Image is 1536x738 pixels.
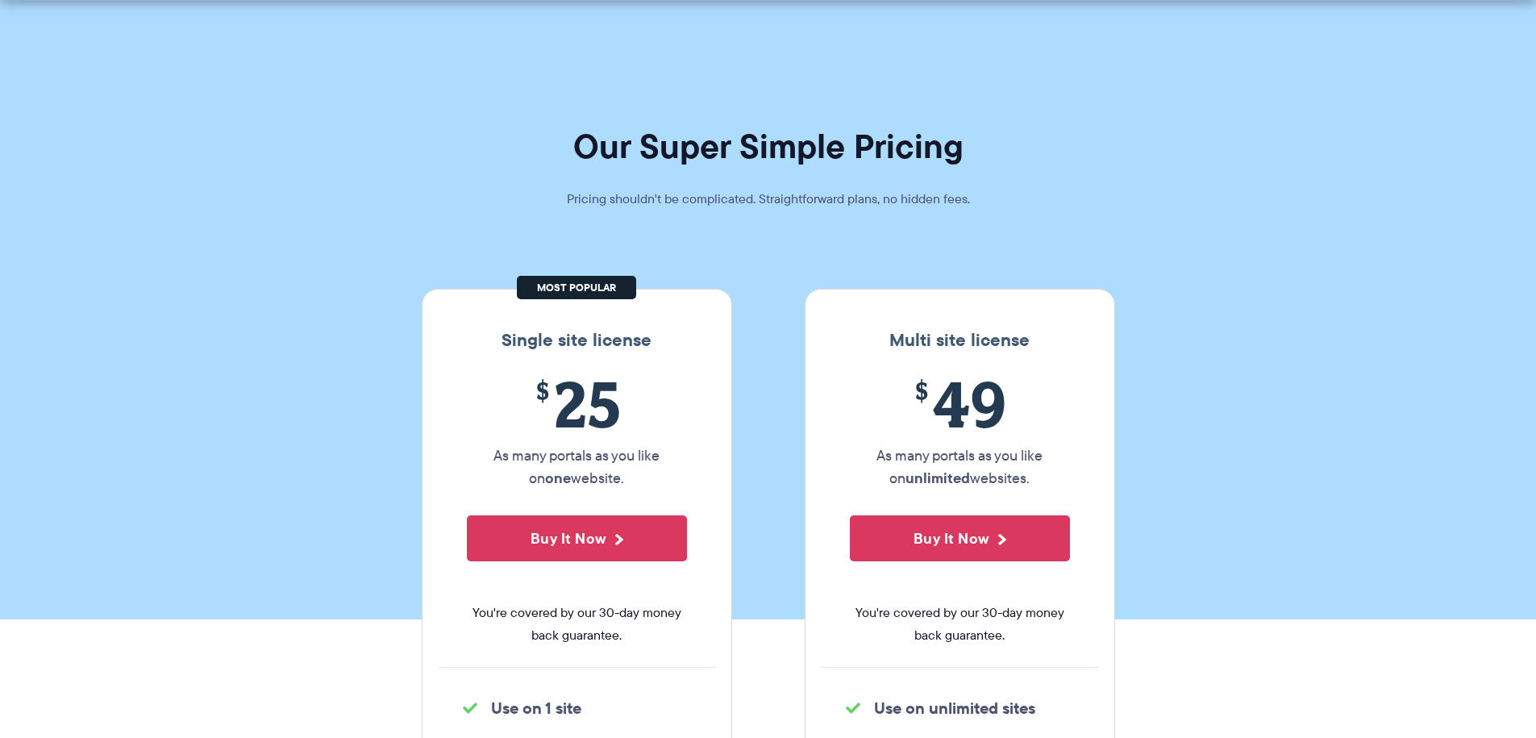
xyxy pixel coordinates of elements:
span: 25 [467,367,687,440]
h3: Single site license [439,330,715,351]
h3: Multi site license [822,330,1098,351]
strong: Use on 1 site [491,696,581,720]
p: As many portals as you like on websites. [850,444,1070,490]
p: Pricing shouldn't be complicated. Straightforward plans, no hidden fees. [527,188,1010,211]
strong: one [545,467,571,489]
button: Buy It Now [850,515,1070,561]
strong: unlimited [905,467,970,489]
span: You're covered by our 30-day money back guarantee. [467,602,687,647]
button: Buy It Now [467,515,687,561]
span: You're covered by our 30-day money back guarantee. [850,602,1070,647]
p: As many portals as you like on website. [467,444,687,490]
span: 49 [850,367,1070,440]
strong: Use on unlimited sites [874,696,1035,720]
